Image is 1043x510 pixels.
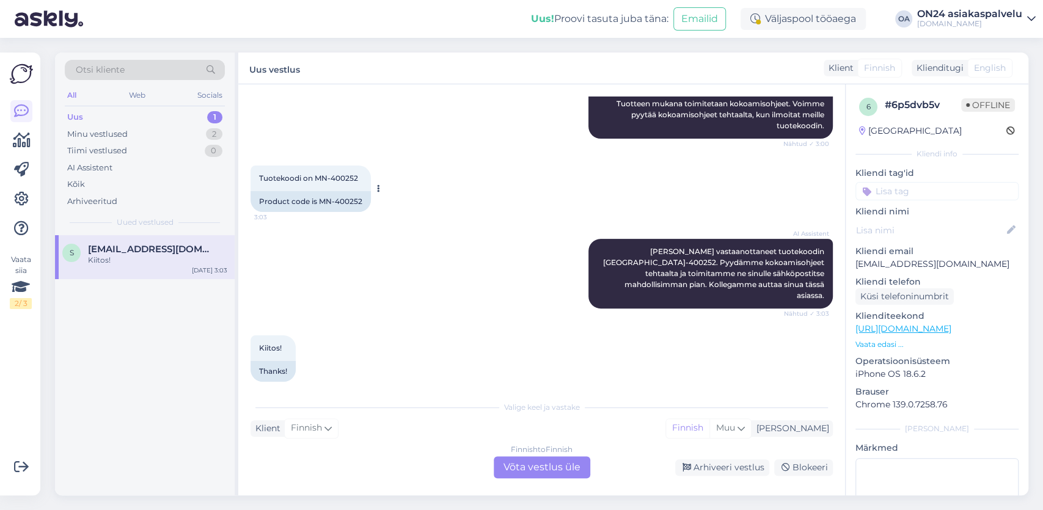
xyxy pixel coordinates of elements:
[855,167,1019,180] p: Kliendi tag'id
[259,173,358,183] span: Tuotekoodi on MN-400252
[855,339,1019,350] p: Vaata edasi ...
[855,275,1019,288] p: Kliendi telefon
[855,423,1019,434] div: [PERSON_NAME]
[251,422,280,435] div: Klient
[855,205,1019,218] p: Kliendi nimi
[716,422,735,433] span: Muu
[249,60,300,76] label: Uus vestlus
[855,182,1019,200] input: Lisa tag
[67,111,83,123] div: Uus
[67,128,128,140] div: Minu vestlused
[855,323,951,334] a: [URL][DOMAIN_NAME]
[206,128,222,140] div: 2
[855,385,1019,398] p: Brauser
[675,459,769,476] div: Arhiveeri vestlus
[917,19,1022,29] div: [DOMAIN_NAME]
[10,298,32,309] div: 2 / 3
[603,247,826,300] span: [PERSON_NAME] vastaanottaneet tuotekoodin [GEOGRAPHIC_DATA]-400252. Pyydämme kokoamisohjeet tehta...
[912,62,964,75] div: Klienditugi
[259,343,282,352] span: Kiitos!
[855,310,1019,322] p: Klienditeekond
[666,419,709,437] div: Finnish
[291,421,322,435] span: Finnish
[774,459,833,476] div: Blokeeri
[974,62,1006,75] span: English
[251,361,296,382] div: Thanks!
[855,258,1019,271] p: [EMAIL_ADDRESS][DOMAIN_NAME]
[10,62,33,86] img: Askly Logo
[917,9,1036,29] a: ON24 asiakaspalvelu[DOMAIN_NAME]
[251,191,371,212] div: Product code is MN-400252
[205,145,222,157] div: 0
[673,7,726,31] button: Emailid
[824,62,854,75] div: Klient
[67,195,117,208] div: Arhiveeritud
[783,309,829,318] span: Nähtud ✓ 3:03
[88,255,227,266] div: Kiitos!
[76,64,125,76] span: Otsi kliente
[856,224,1005,237] input: Lisa nimi
[65,87,79,103] div: All
[855,288,954,305] div: Küsi telefoninumbrit
[855,398,1019,411] p: Chrome 139.0.7258.76
[752,422,829,435] div: [PERSON_NAME]
[855,368,1019,381] p: iPhone OS 18.6.2
[961,98,1015,112] span: Offline
[783,229,829,238] span: AI Assistent
[855,148,1019,159] div: Kliendi info
[531,13,554,24] b: Uus!
[531,12,668,26] div: Proovi tasuta juba täna:
[254,213,300,222] span: 3:03
[126,87,148,103] div: Web
[70,248,74,257] span: s
[67,162,112,174] div: AI Assistent
[195,87,225,103] div: Socials
[67,178,85,191] div: Kõik
[917,9,1022,19] div: ON24 asiakaspalvelu
[864,62,895,75] span: Finnish
[885,98,961,112] div: # 6p5dvb5v
[192,266,227,275] div: [DATE] 3:03
[10,254,32,309] div: Vaata siia
[783,139,829,148] span: Nähtud ✓ 3:00
[251,402,833,413] div: Valige keel ja vastake
[741,8,866,30] div: Väljaspool tööaega
[117,217,174,228] span: Uued vestlused
[254,382,300,392] span: 3:03
[859,125,962,137] div: [GEOGRAPHIC_DATA]
[617,77,826,130] span: [PERSON_NAME], Tuotteen mukana toimitetaan kokoamisohjeet. Voimme pyytää kokoamisohjeet tehtaalta...
[855,245,1019,258] p: Kliendi email
[207,111,222,123] div: 1
[866,102,871,111] span: 6
[855,442,1019,454] p: Märkmed
[855,355,1019,368] p: Operatsioonisüsteem
[88,244,215,255] span: seijaelina4@gmail.com
[511,444,573,455] div: Finnish to Finnish
[895,10,912,27] div: OA
[494,456,590,478] div: Võta vestlus üle
[67,145,127,157] div: Tiimi vestlused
